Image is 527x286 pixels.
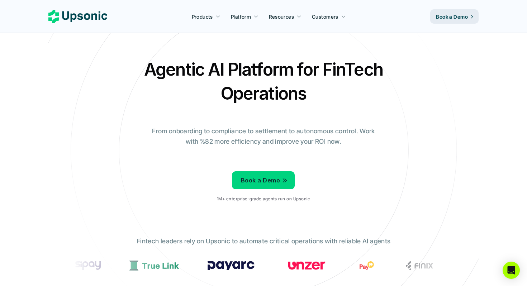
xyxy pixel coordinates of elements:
[187,10,225,23] a: Products
[503,262,520,279] div: Open Intercom Messenger
[312,13,338,20] p: Customers
[231,13,251,20] p: Platform
[269,13,294,20] p: Resources
[138,57,389,105] h2: Agentic AI Platform for FinTech Operations
[436,13,468,20] p: Book a Demo
[241,175,280,186] p: Book a Demo
[430,9,479,24] a: Book a Demo
[192,13,213,20] p: Products
[147,126,380,147] p: From onboarding to compliance to settlement to autonomous control. Work with %82 more efficiency ...
[232,171,295,189] a: Book a Demo
[217,196,310,201] p: 1M+ enterprise-grade agents run on Upsonic
[137,236,390,247] p: Fintech leaders rely on Upsonic to automate critical operations with reliable AI agents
